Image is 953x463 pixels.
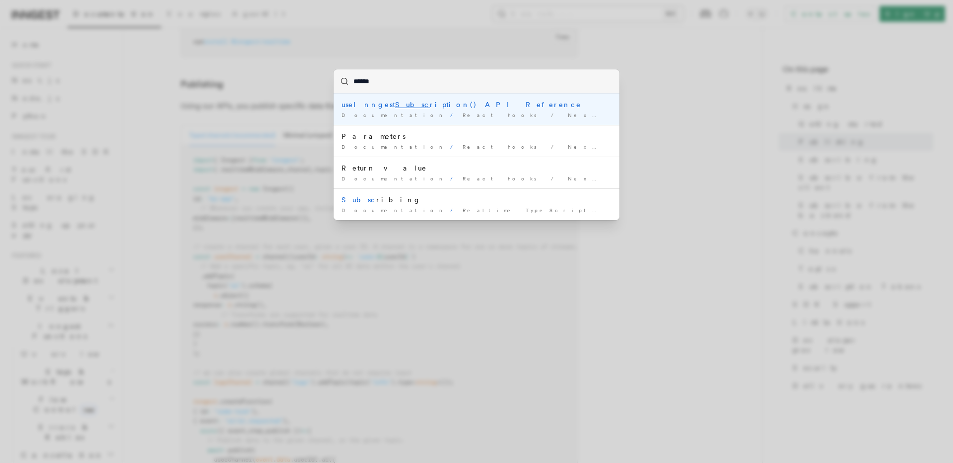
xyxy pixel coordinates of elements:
span: React hooks / Next.js TypeScript SDK v3.32.0+ [463,175,809,181]
span: Documentation [341,207,446,213]
span: / [450,207,459,213]
span: Documentation [341,112,446,118]
span: / [450,112,459,118]
span: / [450,144,459,150]
span: / [450,175,459,181]
span: Documentation [341,175,446,181]
div: useInngest ription() API Reference [341,100,612,110]
span: React hooks / Next.js TypeScript SDK v3.32.0+ [463,112,809,118]
div: ribing [341,195,612,205]
span: Realtime TypeScript SDK v3.32.0+ Go SDK v0.9.0+ [463,207,826,213]
div: Return value [341,163,612,173]
div: Parameters [341,131,612,141]
mark: Subsc [341,196,376,204]
mark: Subsc [395,101,430,109]
span: Documentation [341,144,446,150]
span: React hooks / Next.js TypeScript SDK v3.32.0+ [463,144,809,150]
